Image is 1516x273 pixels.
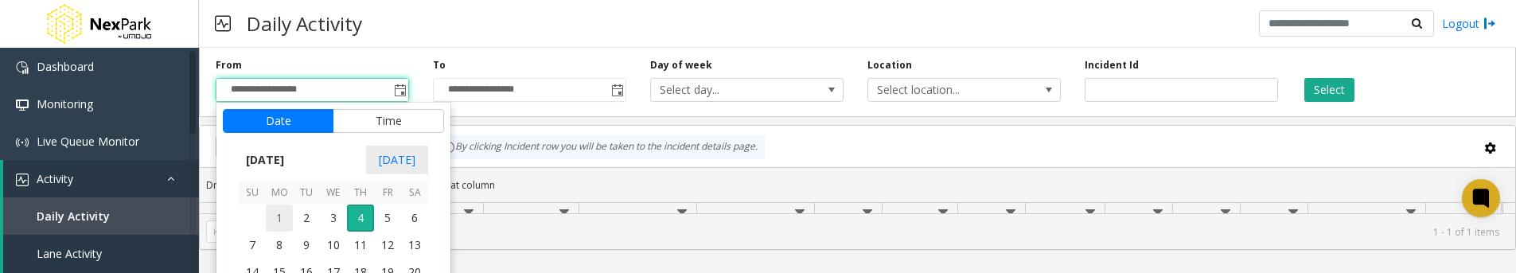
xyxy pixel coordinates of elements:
[16,136,29,149] img: 'icon'
[1148,203,1169,224] a: Total Filter Menu
[650,58,712,72] label: Day of week
[266,181,293,205] th: Mo
[347,205,374,232] td: Thursday, September 4, 2025
[374,205,401,232] span: 5
[320,181,347,205] th: We
[651,79,805,101] span: Select day...
[266,205,293,232] span: 1
[391,79,408,101] span: Toggle popup
[347,205,374,232] span: 4
[200,203,1515,213] div: Data table
[554,203,575,224] a: Location Filter Menu
[868,79,1022,101] span: Select location...
[401,205,428,232] td: Saturday, September 6, 2025
[266,205,293,232] td: Monday, September 1, 2025
[239,148,291,172] span: [DATE]
[1283,203,1304,224] a: Video Filter Menu
[37,171,73,186] span: Activity
[37,209,110,224] span: Daily Activity
[672,203,693,224] a: Lane Filter Menu
[239,232,266,259] td: Sunday, September 7, 2025
[347,181,374,205] th: Th
[320,232,347,259] span: 10
[293,181,320,205] th: Tu
[293,205,320,232] span: 2
[37,96,93,111] span: Monitoring
[16,99,29,111] img: 'icon'
[3,160,199,197] a: Activity
[401,205,428,232] span: 6
[293,205,320,232] td: Tuesday, September 2, 2025
[401,181,428,205] th: Sa
[320,205,347,232] span: 3
[366,146,428,174] span: [DATE]
[1304,78,1354,102] button: Select
[458,203,480,224] a: Lot Filter Menu
[3,235,199,272] a: Lane Activity
[374,232,401,259] td: Friday, September 12, 2025
[401,232,428,259] td: Saturday, September 13, 2025
[857,203,879,224] a: Vend Filter Menu
[216,58,242,72] label: From
[1215,203,1237,224] a: Rec. Filter Menu
[1085,58,1139,72] label: Incident Id
[239,232,266,259] span: 7
[401,232,428,259] span: 13
[200,171,1515,199] div: Drag a column header and drop it here to group by that column
[347,232,374,259] span: 11
[608,79,625,101] span: Toggle popup
[374,205,401,232] td: Friday, September 5, 2025
[215,4,231,43] img: pageIcon
[266,232,293,259] span: 8
[347,232,374,259] td: Thursday, September 11, 2025
[435,135,766,159] div: By clicking Incident row you will be taken to the incident details page.
[374,232,401,259] span: 12
[374,181,401,205] th: Fr
[320,205,347,232] td: Wednesday, September 3, 2025
[323,225,1499,239] kendo-pager-info: 1 - 1 of 1 items
[1442,15,1496,32] a: Logout
[867,58,912,72] label: Location
[293,232,320,259] td: Tuesday, September 9, 2025
[1401,203,1422,224] a: Agent Filter Menu
[1483,15,1496,32] img: logout
[266,232,293,259] td: Monday, September 8, 2025
[333,109,444,133] button: Time tab
[789,203,811,224] a: Issue Filter Menu
[933,203,954,224] a: Queue Filter Menu
[37,246,102,261] span: Lane Activity
[293,232,320,259] span: 9
[16,61,29,74] img: 'icon'
[239,4,370,43] h3: Daily Activity
[37,59,94,74] span: Dashboard
[3,197,199,235] a: Daily Activity
[223,109,333,133] button: Date tab
[433,58,446,72] label: To
[37,134,139,149] span: Live Queue Monitor
[239,181,266,205] th: Su
[1000,203,1022,224] a: Dur Filter Menu
[1080,203,1101,224] a: Wrapup Filter Menu
[16,174,29,186] img: 'icon'
[320,232,347,259] td: Wednesday, September 10, 2025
